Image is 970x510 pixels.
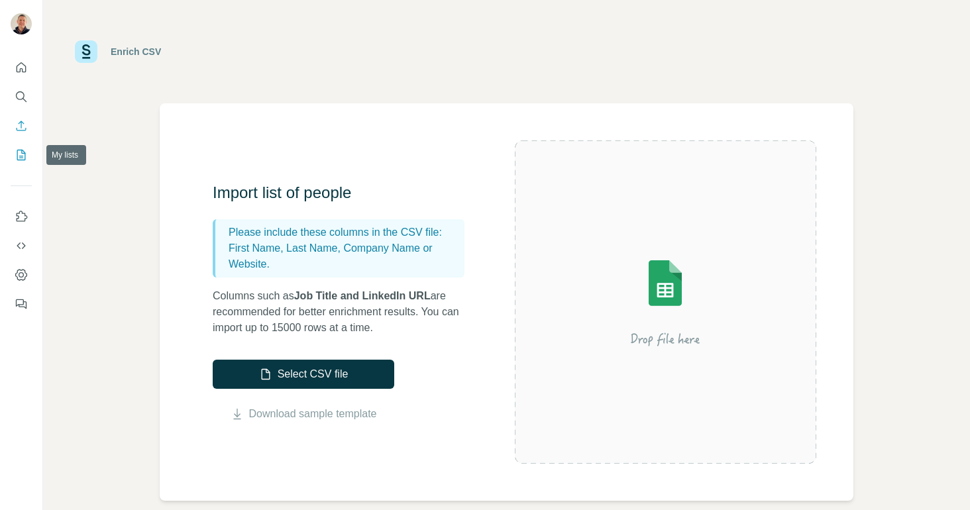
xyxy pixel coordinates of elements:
[249,406,377,422] a: Download sample template
[213,182,478,203] h3: Import list of people
[294,290,431,301] span: Job Title and LinkedIn URL
[11,56,32,79] button: Quick start
[111,45,161,58] div: Enrich CSV
[213,360,394,389] button: Select CSV file
[213,406,394,422] button: Download sample template
[11,114,32,138] button: Enrich CSV
[11,85,32,109] button: Search
[11,143,32,167] button: My lists
[11,292,32,316] button: Feedback
[11,13,32,34] img: Avatar
[213,288,478,336] p: Columns such as are recommended for better enrichment results. You can import up to 15000 rows at...
[546,223,784,382] img: Surfe Illustration - Drop file here or select below
[11,205,32,229] button: Use Surfe on LinkedIn
[229,225,459,240] p: Please include these columns in the CSV file:
[75,40,97,63] img: Surfe Logo
[11,263,32,287] button: Dashboard
[229,240,459,272] p: First Name, Last Name, Company Name or Website.
[11,234,32,258] button: Use Surfe API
